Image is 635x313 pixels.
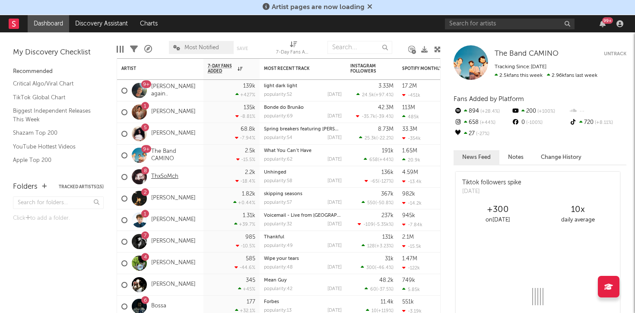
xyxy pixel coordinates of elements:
span: -35.7k [362,114,375,119]
div: 131k [382,234,394,240]
div: ( ) [362,200,394,206]
div: 4.59M [402,170,418,175]
a: [PERSON_NAME] [151,259,196,267]
div: 1.47M [402,256,417,262]
span: -46.4 % [376,266,392,270]
div: 31k [385,256,394,262]
div: 585 [246,256,255,262]
div: 33.3M [402,126,417,132]
div: 1.31k [243,213,255,218]
div: 99 + [602,17,613,24]
a: [PERSON_NAME] [151,238,196,245]
a: [PERSON_NAME] [151,108,196,116]
div: 113M [402,105,415,111]
div: 5.85k [402,287,420,292]
div: 982k [402,191,415,197]
span: -5.35k % [375,222,392,227]
span: -39.4 % [377,114,392,119]
div: 485k [402,114,419,120]
div: -14.2k [402,200,422,206]
a: Critical Algo/Viral Chart [13,79,95,89]
div: 658 [454,117,511,128]
span: The Band CAMINO [495,50,559,57]
div: popularity: 49 [264,243,293,248]
div: A&R Pipeline [144,37,152,62]
div: light dark light [264,84,342,89]
span: 550 [367,201,375,206]
div: 200 [511,106,568,117]
div: 191k [382,148,394,154]
div: [DATE] [327,200,342,205]
div: 551k [402,299,414,305]
span: +8.11 % [594,120,613,125]
span: Tracking Since: [DATE] [495,64,546,70]
span: -100 % [525,120,543,125]
div: Bonde do Brunão [264,105,342,110]
a: Forbes [264,300,279,304]
div: -15.5k [402,243,421,249]
div: ( ) [364,157,394,162]
div: Unhinged [264,170,342,175]
button: Change History [532,150,590,164]
div: [DATE] [462,187,521,196]
div: 42.3M [378,105,394,111]
span: 2.96k fans last week [495,73,597,78]
a: Shazam Top 200 [13,128,95,138]
div: Edit Columns [117,37,124,62]
button: Save [237,46,248,51]
div: 2.2k [245,170,255,175]
div: 945k [402,213,415,218]
div: 720 [569,117,626,128]
a: [PERSON_NAME] [151,195,196,202]
div: [DATE] [327,114,342,119]
span: Artist pages are now loading [272,4,365,11]
span: +44 % [379,158,392,162]
div: [DATE] [327,287,342,291]
div: 20.9k [402,157,420,163]
span: 24.5k [362,93,374,98]
div: Folders [13,182,38,192]
div: Artist [121,66,186,71]
div: skipping seasons [264,192,342,196]
div: [DATE] [327,265,342,270]
div: Forbes [264,300,342,304]
a: skipping seasons [264,192,302,196]
button: Tracked Artists(15) [59,185,104,189]
div: 345 [246,278,255,283]
span: 7-Day Fans Added [208,63,235,74]
div: 7-Day Fans Added (7-Day Fans Added) [276,47,311,58]
div: 1.65M [402,148,417,154]
div: popularity: 48 [264,265,293,270]
button: Untrack [604,50,626,58]
div: +45 % [238,286,255,292]
div: ( ) [356,92,394,98]
div: +39.7 % [234,221,255,227]
span: Dismiss [367,4,372,11]
div: -15.5 % [236,157,255,162]
a: Apple Top 200 [13,155,95,165]
div: 136k [381,170,394,175]
div: 48.2k [379,278,394,283]
span: 658 [369,158,378,162]
div: Click to add a folder. [13,213,104,224]
a: TikTok Global Chart [13,93,95,102]
div: popularity: 32 [264,222,292,227]
div: 1.82k [242,191,255,197]
a: Voicemail - Live from [GEOGRAPHIC_DATA], [US_STATE] [264,213,391,218]
div: Voicemail - Live from Columbus, Ohio [264,213,342,218]
a: [PERSON_NAME] [151,130,196,137]
div: -8.81 % [235,114,255,119]
a: [PERSON_NAME] [151,216,196,224]
div: 27 [454,128,511,139]
a: Spring breakers featuring [PERSON_NAME] [264,127,360,132]
span: 128 [367,244,375,249]
div: 3.33M [378,83,394,89]
a: The Band CAMINO [495,50,559,58]
div: ( ) [362,243,394,249]
div: 68.8k [241,126,255,132]
div: ( ) [356,114,394,119]
div: My Discovery Checklist [13,47,104,58]
div: +427 % [235,92,255,98]
div: 139k [243,83,255,89]
div: -18.4 % [235,178,255,184]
